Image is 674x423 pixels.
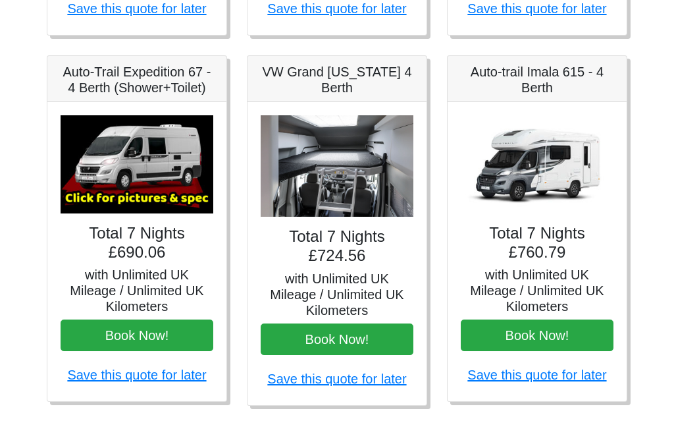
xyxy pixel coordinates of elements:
[61,64,213,96] h5: Auto-Trail Expedition 67 - 4 Berth (Shower+Toilet)
[261,324,413,355] button: Book Now!
[461,115,613,213] img: Auto-trail Imala 615 - 4 Berth
[67,368,206,382] a: Save this quote for later
[261,227,413,266] h4: Total 7 Nights £724.56
[461,320,613,351] button: Book Now!
[261,64,413,96] h5: VW Grand [US_STATE] 4 Berth
[461,224,613,262] h4: Total 7 Nights £760.79
[461,267,613,314] h5: with Unlimited UK Mileage / Unlimited UK Kilometers
[461,64,613,96] h5: Auto-trail Imala 615 - 4 Berth
[67,1,206,16] a: Save this quote for later
[261,115,413,217] img: VW Grand California 4 Berth
[267,1,406,16] a: Save this quote for later
[261,271,413,318] h5: with Unlimited UK Mileage / Unlimited UK Kilometers
[267,372,406,386] a: Save this quote for later
[61,115,213,213] img: Auto-Trail Expedition 67 - 4 Berth (Shower+Toilet)
[61,320,213,351] button: Book Now!
[61,224,213,262] h4: Total 7 Nights £690.06
[467,368,606,382] a: Save this quote for later
[467,1,606,16] a: Save this quote for later
[61,267,213,314] h5: with Unlimited UK Mileage / Unlimited UK Kilometers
